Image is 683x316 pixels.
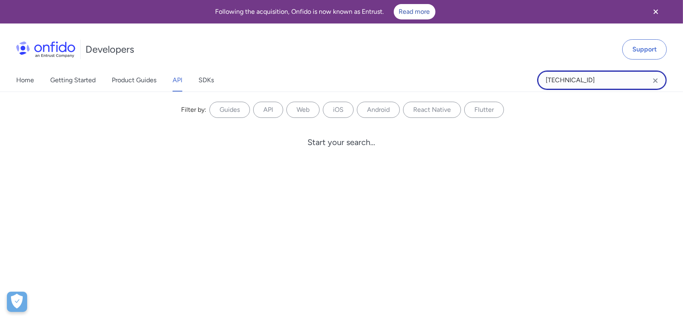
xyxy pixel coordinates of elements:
svg: Clear search field button [651,76,660,85]
label: Android [357,102,400,118]
input: Onfido search input field [537,70,667,90]
h1: Developers [85,43,134,56]
div: Filter by: [181,105,206,115]
a: Home [16,69,34,92]
a: Support [622,39,667,60]
div: Start your search... [308,137,376,147]
a: Getting Started [50,69,96,92]
img: Onfido Logo [16,41,75,58]
div: Cookie Preferences [7,292,27,312]
button: Close banner [641,2,671,22]
label: API [253,102,283,118]
label: React Native [403,102,461,118]
button: Open Preferences [7,292,27,312]
label: Web [286,102,320,118]
a: Product Guides [112,69,156,92]
svg: Close banner [651,7,661,17]
div: Following the acquisition, Onfido is now known as Entrust. [10,4,641,19]
label: Guides [209,102,250,118]
a: SDKs [198,69,214,92]
a: API [173,69,182,92]
a: Read more [394,4,435,19]
label: Flutter [464,102,504,118]
label: iOS [323,102,354,118]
